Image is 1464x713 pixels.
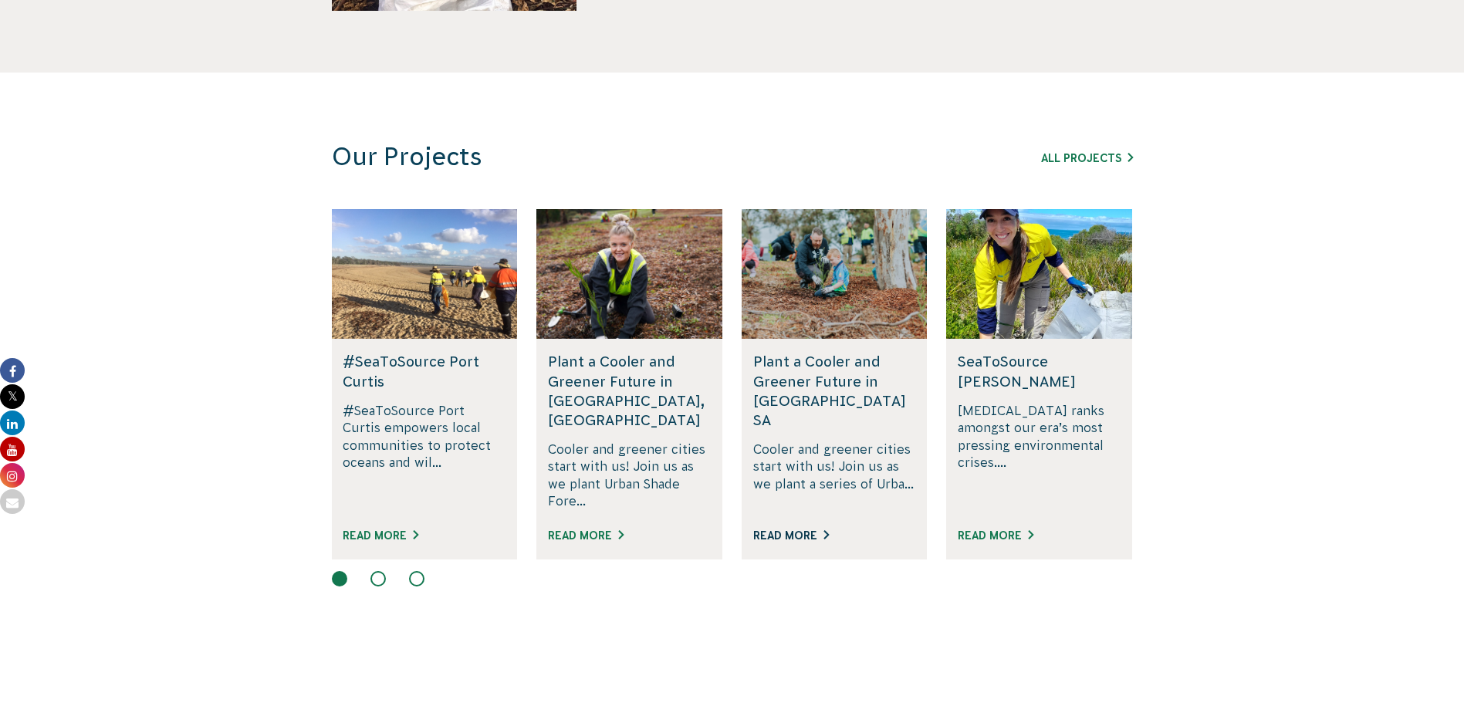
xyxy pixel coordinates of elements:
[343,529,418,542] a: Read More
[548,352,711,430] h5: Plant a Cooler and Greener Future in [GEOGRAPHIC_DATA], [GEOGRAPHIC_DATA]
[343,352,505,390] h5: #SeaToSource Port Curtis
[753,352,916,430] h5: Plant a Cooler and Greener Future in [GEOGRAPHIC_DATA] SA
[548,529,624,542] a: Read More
[548,441,711,510] p: Cooler and greener cities start with us! Join us as we plant Urban Shade Fore...
[753,529,829,542] a: Read More
[958,402,1121,510] p: [MEDICAL_DATA] ranks amongst our era’s most pressing environmental crises....
[343,402,505,510] p: #SeaToSource Port Curtis empowers local communities to protect oceans and wil...
[958,352,1121,390] h5: SeaToSource [PERSON_NAME]
[332,142,925,172] h3: Our Projects
[753,441,916,510] p: Cooler and greener cities start with us! Join us as we plant a series of Urba...
[1041,152,1133,164] a: All Projects
[958,529,1033,542] a: Read More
